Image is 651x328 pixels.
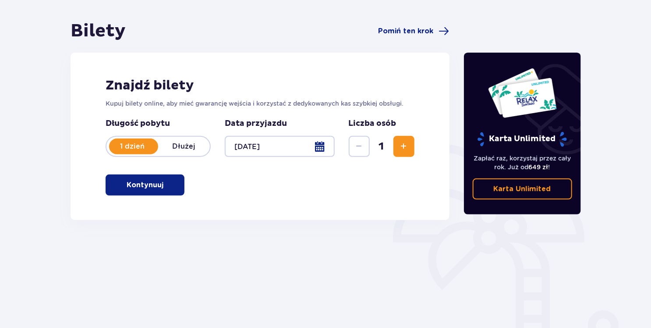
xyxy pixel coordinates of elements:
button: Kontynuuj [106,175,184,196]
h2: Znajdź bilety [106,77,414,94]
p: Liczba osób [349,118,396,129]
a: Pomiń ten krok [379,26,449,36]
a: Karta Unlimited [473,178,573,200]
p: Kupuj bilety online, aby mieć gwarancję wejścia i korzystać z dedykowanych kas szybkiej obsługi. [106,99,414,108]
p: Karta Unlimited [494,184,551,194]
span: 649 zł [529,164,548,171]
p: Kontynuuj [127,180,163,190]
h1: Bilety [71,20,126,42]
p: Zapłać raz, korzystaj przez cały rok. Już od ! [473,154,573,171]
p: Dłużej [158,142,210,151]
button: Zmniejsz [349,136,370,157]
p: Karta Unlimited [477,132,568,147]
img: Dwie karty całoroczne do Suntago z napisem 'UNLIMITED RELAX', na białym tle z tropikalnymi liśćmi... [488,68,557,118]
button: Zwiększ [393,136,414,157]
span: Pomiń ten krok [379,26,434,36]
p: Długość pobytu [106,118,211,129]
p: 1 dzień [106,142,158,151]
span: 1 [371,140,392,153]
p: Data przyjazdu [225,118,287,129]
